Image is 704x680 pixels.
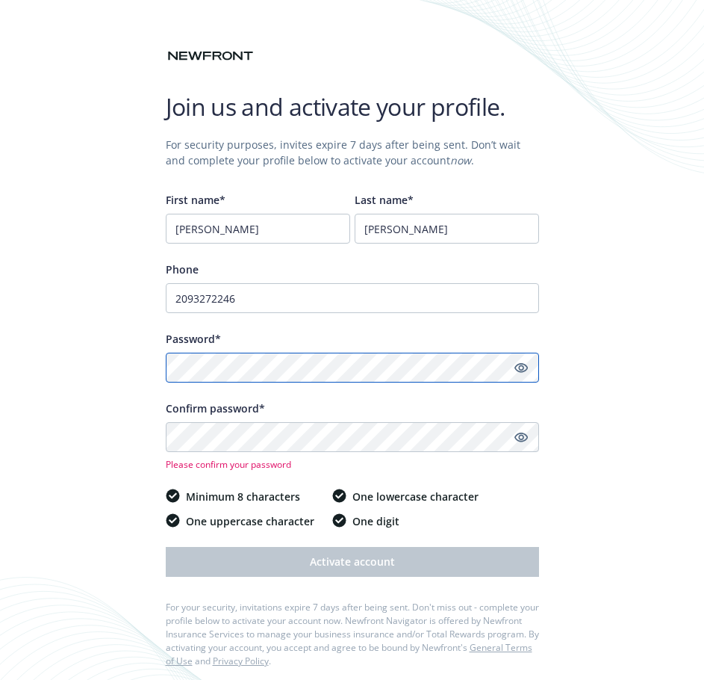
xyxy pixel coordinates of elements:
[166,547,539,577] button: Activate account
[450,153,471,167] i: now
[512,359,530,377] a: Show password
[355,214,539,244] input: Enter last name
[166,283,539,313] input: (xxx) xxx-xxxx
[186,489,300,504] span: Minimum 8 characters
[512,428,530,446] a: Show password
[166,262,199,276] span: Phone
[166,332,221,346] span: Password*
[166,92,539,122] h1: Join us and activate your profile.
[186,513,314,529] span: One uppercase character
[166,401,265,415] span: Confirm password*
[166,458,539,471] span: Please confirm your password
[166,48,255,64] img: Newfront logo
[166,214,350,244] input: Enter first name
[166,353,539,383] input: Enter a unique password...
[352,513,399,529] span: One digit
[166,193,225,207] span: First name*
[166,422,539,452] input: Confirm your unique password...
[352,489,479,504] span: One lowercase character
[213,655,269,667] a: Privacy Policy
[355,193,414,207] span: Last name*
[166,601,539,668] div: For your security, invitations expire 7 days after being sent. Don ' t miss out - complete your p...
[310,554,395,569] span: Activate account
[166,641,532,667] a: General Terms of Use
[166,137,539,168] div: For security purposes, invites expire 7 days after being sent. Don’t wait and complete your profi...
